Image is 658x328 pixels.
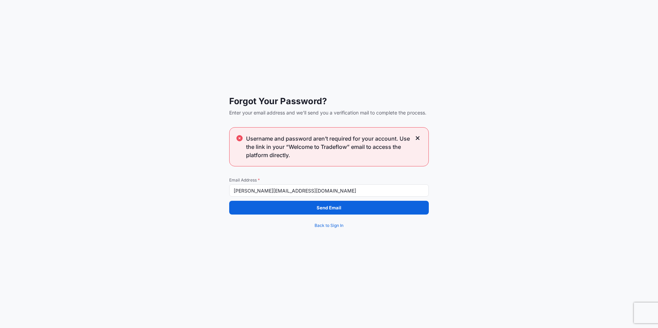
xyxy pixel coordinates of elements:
[315,222,343,229] span: Back to Sign In
[229,201,429,215] button: Send Email
[229,109,429,116] span: Enter your email address and we'll send you a verification mail to complete the process.
[229,177,429,183] span: Email Address
[317,204,341,211] p: Send Email
[229,96,429,107] span: Forgot Your Password?
[229,219,429,232] a: Back to Sign In
[229,184,429,197] input: example@gmail.com
[246,134,411,159] span: Username and password aren’t required for your account. Use the link in your “Welcome to Tradeflo...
